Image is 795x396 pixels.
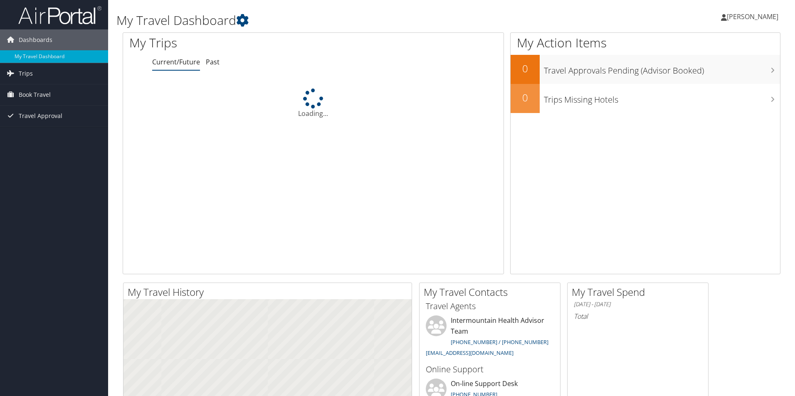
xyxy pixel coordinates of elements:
h6: [DATE] - [DATE] [574,300,702,308]
span: Book Travel [19,84,51,105]
a: Current/Future [152,57,200,66]
a: 0Travel Approvals Pending (Advisor Booked) [511,55,780,84]
h2: 0 [511,61,540,76]
h2: My Travel Contacts [424,285,560,299]
h1: My Trips [129,34,339,52]
h2: 0 [511,91,540,105]
h1: My Action Items [511,34,780,52]
h3: Travel Approvals Pending (Advisor Booked) [544,61,780,76]
h3: Online Support [426,364,554,375]
a: [PERSON_NAME] [721,4,787,29]
div: Loading... [123,89,504,118]
span: Travel Approval [19,106,62,126]
span: Trips [19,63,33,84]
a: Past [206,57,220,66]
span: Dashboards [19,30,52,50]
h6: Total [574,312,702,321]
a: [EMAIL_ADDRESS][DOMAIN_NAME] [426,349,514,357]
li: Intermountain Health Advisor Team [422,315,558,360]
a: [PHONE_NUMBER] / [PHONE_NUMBER] [451,338,548,346]
h3: Travel Agents [426,300,554,312]
h3: Trips Missing Hotels [544,90,780,106]
h2: My Travel History [128,285,412,299]
span: [PERSON_NAME] [727,12,778,21]
a: 0Trips Missing Hotels [511,84,780,113]
img: airportal-logo.png [18,5,101,25]
h2: My Travel Spend [572,285,708,299]
h1: My Travel Dashboard [116,12,563,29]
